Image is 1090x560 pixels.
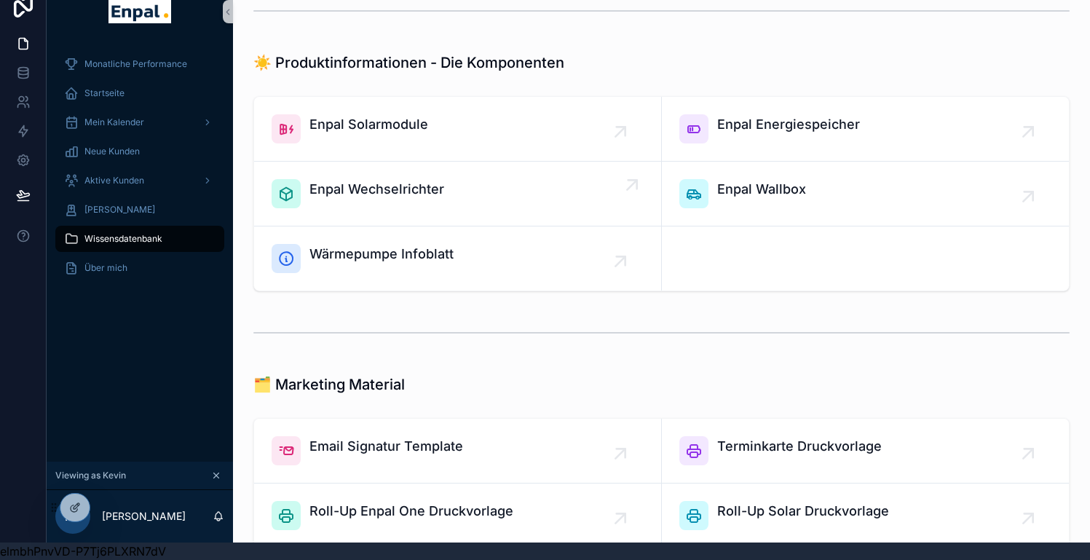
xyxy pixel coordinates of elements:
h1: ☀️ Produktinformationen - Die Komponenten [253,52,564,73]
span: Email Signatur Template [309,436,463,457]
a: [PERSON_NAME] [55,197,224,223]
span: Enpal Wallbox [717,179,806,200]
span: Neue Kunden [84,146,140,157]
a: Enpal Energiespeicher [662,97,1070,162]
h1: 🗂️ Marketing Material [253,374,405,395]
a: Mein Kalender [55,109,224,135]
span: Monatliche Performance [84,58,187,70]
span: Aktive Kunden [84,175,144,186]
span: Roll-Up Solar Druckvorlage [717,501,889,521]
a: Enpal Wechselrichter [254,162,662,226]
a: Wärmepumpe Infoblatt [254,226,662,291]
span: Über mich [84,262,127,274]
a: Enpal Solarmodule [254,97,662,162]
a: Email Signatur Template [254,419,662,484]
a: Über mich [55,255,224,281]
a: Neue Kunden [55,138,224,165]
span: Startseite [84,87,125,99]
a: Roll-Up Solar Druckvorlage [662,484,1070,548]
span: Enpal Wechselrichter [309,179,444,200]
a: Startseite [55,80,224,106]
span: Terminkarte Druckvorlage [717,436,882,457]
span: Enpal Energiespeicher [717,114,860,135]
span: Viewing as Kevin [55,470,126,481]
a: Roll-Up Enpal One Druckvorlage [254,484,662,548]
p: [PERSON_NAME] [102,509,186,524]
div: scrollable content [47,41,233,300]
span: Wissensdatenbank [84,233,162,245]
span: [PERSON_NAME] [84,204,155,216]
a: Wissensdatenbank [55,226,224,252]
a: Terminkarte Druckvorlage [662,419,1070,484]
a: Monatliche Performance [55,51,224,77]
span: Mein Kalender [84,117,144,128]
a: Aktive Kunden [55,167,224,194]
span: Roll-Up Enpal One Druckvorlage [309,501,513,521]
span: Wärmepumpe Infoblatt [309,244,454,264]
span: Enpal Solarmodule [309,114,428,135]
a: Enpal Wallbox [662,162,1070,226]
